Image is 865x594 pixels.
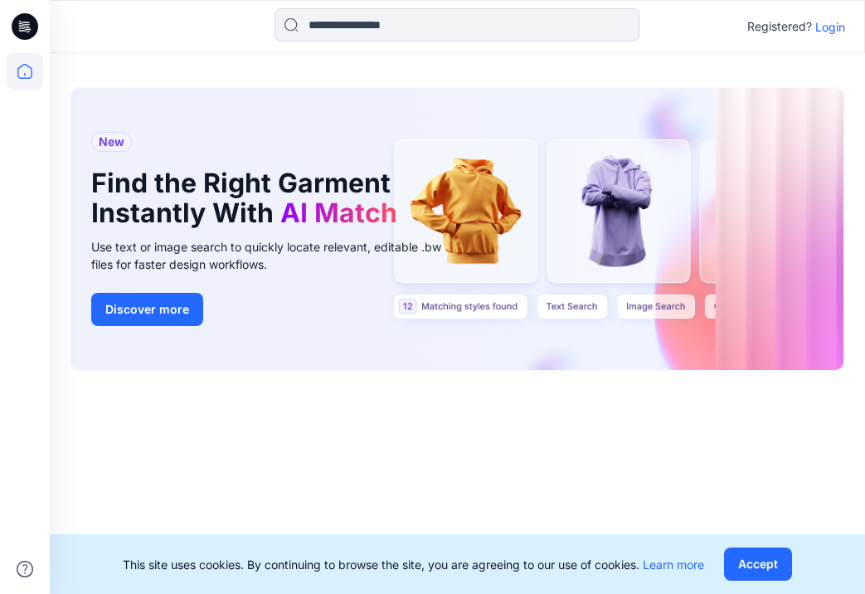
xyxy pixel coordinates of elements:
[724,548,792,581] button: Accept
[91,238,464,273] div: Use text or image search to quickly locate relevant, editable .bw files for faster design workflows.
[99,132,124,152] span: New
[123,556,704,573] p: This site uses cookies. By continuing to browse the site, you are agreeing to our use of cookies.
[280,197,397,229] span: AI Match
[91,168,440,228] h1: Find the Right Garment Instantly With
[747,17,812,37] p: Registered?
[815,18,845,36] p: Login
[643,557,704,572] a: Learn more
[91,293,203,326] button: Discover more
